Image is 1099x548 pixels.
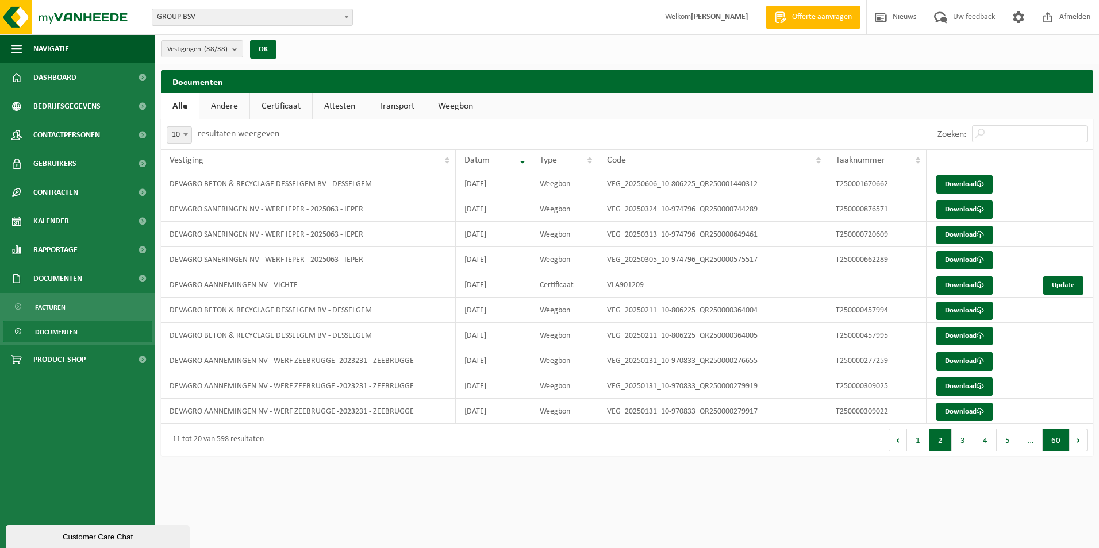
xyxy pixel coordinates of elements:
[531,272,598,298] td: Certificaat
[598,373,827,399] td: VEG_20250131_10-970833_QR250000279919
[3,296,152,318] a: Facturen
[167,126,192,144] span: 10
[836,156,885,165] span: Taaknummer
[1043,276,1083,295] a: Update
[531,298,598,323] td: Weegbon
[936,302,993,320] a: Download
[936,200,993,219] a: Download
[936,251,993,269] a: Download
[33,236,78,264] span: Rapportage
[161,298,456,323] td: DEVAGRO BETON & RECYCLAGE DESSELGEM BV - DESSELGEM
[952,429,974,451] button: 3
[161,247,456,272] td: DEVAGRO SANERINGEN NV - WERF IEPER - 2025063 - IEPER
[35,296,66,318] span: Facturen
[33,264,82,293] span: Documenten
[531,247,598,272] td: Weegbon
[33,92,101,121] span: Bedrijfsgegevens
[161,171,456,196] td: DEVAGRO BETON & RECYCLAGE DESSELGEM BV - DESSELGEM
[456,196,531,222] td: [DATE]
[161,93,199,119] a: Alle
[456,272,531,298] td: [DATE]
[161,399,456,424] td: DEVAGRO AANNEMINGEN NV - WERF ZEEBRUGGE -2023231 - ZEEBRUGGE
[789,11,855,23] span: Offerte aanvragen
[35,321,78,343] span: Documenten
[33,149,76,178] span: Gebruikers
[598,222,827,247] td: VEG_20250313_10-974796_QR250000649461
[598,247,827,272] td: VEG_20250305_10-974796_QR250000575517
[464,156,490,165] span: Datum
[531,222,598,247] td: Weegbon
[936,226,993,244] a: Download
[907,429,929,451] button: 1
[161,323,456,348] td: DEVAGRO BETON & RECYCLAGE DESSELGEM BV - DESSELGEM
[936,377,993,396] a: Download
[531,373,598,399] td: Weegbon
[598,298,827,323] td: VEG_20250211_10-806225_QR250000364004
[531,348,598,373] td: Weegbon
[598,171,827,196] td: VEG_20250606_10-806225_QR250001440312
[456,298,531,323] td: [DATE]
[161,196,456,222] td: DEVAGRO SANERINGEN NV - WERF IEPER - 2025063 - IEPER
[3,321,152,342] a: Documenten
[167,41,228,58] span: Vestigingen
[827,348,927,373] td: T250000277259
[598,399,827,424] td: VEG_20250131_10-970833_QR250000279917
[598,323,827,348] td: VEG_20250211_10-806225_QR250000364005
[827,247,927,272] td: T250000662289
[161,222,456,247] td: DEVAGRO SANERINGEN NV - WERF IEPER - 2025063 - IEPER
[531,323,598,348] td: Weegbon
[607,156,626,165] span: Code
[456,373,531,399] td: [DATE]
[33,178,78,207] span: Contracten
[33,207,69,236] span: Kalender
[936,276,993,295] a: Download
[204,45,228,53] count: (38/38)
[152,9,352,25] span: GROUP BSV
[936,352,993,371] a: Download
[426,93,485,119] a: Weegbon
[531,171,598,196] td: Weegbon
[889,429,907,451] button: Previous
[33,345,86,374] span: Product Shop
[540,156,557,165] span: Type
[313,93,367,119] a: Attesten
[974,429,997,451] button: 4
[161,373,456,399] td: DEVAGRO AANNEMINGEN NV - WERF ZEEBRUGGE -2023231 - ZEEBRUGGE
[936,327,993,345] a: Download
[1019,429,1043,451] span: …
[152,9,353,26] span: GROUP BSV
[936,175,993,194] a: Download
[827,373,927,399] td: T250000309025
[167,430,264,450] div: 11 tot 20 van 598 resultaten
[456,247,531,272] td: [DATE]
[161,40,243,57] button: Vestigingen(38/38)
[1043,429,1070,451] button: 60
[997,429,1019,451] button: 5
[161,348,456,373] td: DEVAGRO AANNEMINGEN NV - WERF ZEEBRUGGE -2023231 - ZEEBRUGGE
[33,121,100,149] span: Contactpersonen
[936,403,993,421] a: Download
[827,298,927,323] td: T250000457994
[167,127,191,143] span: 10
[198,129,279,138] label: resultaten weergeven
[691,13,748,21] strong: [PERSON_NAME]
[827,323,927,348] td: T250000457995
[170,156,203,165] span: Vestiging
[456,399,531,424] td: [DATE]
[367,93,426,119] a: Transport
[456,323,531,348] td: [DATE]
[6,523,192,548] iframe: chat widget
[827,196,927,222] td: T250000876571
[456,222,531,247] td: [DATE]
[1070,429,1088,451] button: Next
[598,196,827,222] td: VEG_20250324_10-974796_QR250000744289
[33,63,76,92] span: Dashboard
[456,171,531,196] td: [DATE]
[250,93,312,119] a: Certificaat
[33,34,69,63] span: Navigatie
[929,429,952,451] button: 2
[161,272,456,298] td: DEVAGRO AANNEMINGEN NV - VICHTE
[456,348,531,373] td: [DATE]
[531,399,598,424] td: Weegbon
